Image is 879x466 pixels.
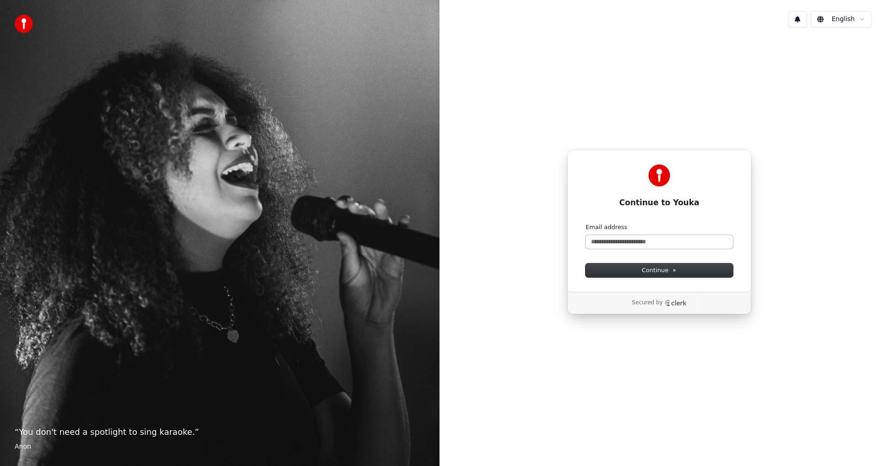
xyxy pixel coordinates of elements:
button: Continue [586,263,733,277]
img: youka [15,15,33,33]
p: “ You don't need a spotlight to sing karaoke. ” [15,426,425,439]
a: Clerk logo [665,300,687,306]
label: Email address [586,223,627,231]
img: Youka [648,164,670,186]
h1: Continue to Youka [586,197,733,208]
span: Continue [642,266,677,274]
p: Secured by [632,299,662,307]
footer: Anon [15,442,425,451]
